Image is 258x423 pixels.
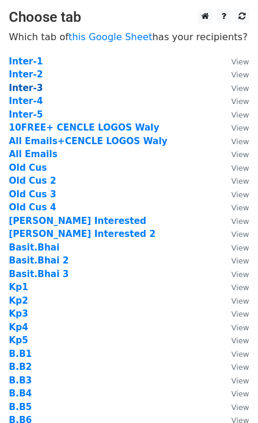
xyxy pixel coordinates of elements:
small: View [231,310,249,318]
a: View [220,295,249,306]
strong: Old Cus [9,162,47,173]
small: View [231,203,249,212]
a: View [220,136,249,147]
a: All Emails+CENCLE LOGOS Waly [9,136,168,147]
small: View [231,336,249,345]
p: Which tab of has your recipients? [9,31,249,43]
small: View [231,190,249,199]
a: View [220,69,249,80]
strong: Inter-4 [9,96,43,106]
a: View [220,255,249,266]
small: View [231,177,249,186]
a: Basit.Bhai 2 [9,255,69,266]
a: Inter-2 [9,69,43,80]
a: View [220,83,249,93]
a: B.B4 [9,388,32,399]
strong: Inter-1 [9,56,43,67]
a: Old Cus 3 [9,189,56,200]
small: View [231,363,249,372]
a: View [220,282,249,292]
a: View [220,149,249,160]
small: View [231,283,249,292]
h3: Choose tab [9,9,249,26]
a: Kp2 [9,295,28,306]
a: this Google Sheet [68,31,152,43]
small: View [231,323,249,332]
small: View [231,150,249,159]
small: View [231,84,249,93]
a: Inter-5 [9,109,43,120]
a: Kp1 [9,282,28,292]
iframe: Chat Widget [199,366,258,423]
small: View [231,123,249,132]
a: View [220,229,249,239]
a: Kp4 [9,322,28,333]
a: View [220,162,249,173]
a: View [220,322,249,333]
a: View [220,175,249,186]
a: Basit.Bhai [9,242,60,253]
small: View [231,230,249,239]
a: 10FREE+ CENCLE LOGOS Waly [9,122,159,133]
a: View [220,96,249,106]
small: View [231,57,249,66]
a: View [220,202,249,213]
small: View [231,243,249,252]
a: View [220,362,249,372]
small: View [231,97,249,106]
a: Kp5 [9,335,28,346]
small: View [231,256,249,265]
a: [PERSON_NAME] Interested [9,216,146,226]
a: View [220,122,249,133]
a: View [220,216,249,226]
a: Kp3 [9,308,28,319]
a: [PERSON_NAME] Interested 2 [9,229,156,239]
a: B.B2 [9,362,32,372]
a: View [220,56,249,67]
a: B.B5 [9,402,32,412]
strong: B.B3 [9,375,32,386]
a: View [220,335,249,346]
a: Old Cus 2 [9,175,56,186]
a: View [220,242,249,253]
a: B.B1 [9,349,32,359]
small: View [231,270,249,279]
small: View [231,70,249,79]
small: View [231,137,249,146]
a: Basit.Bhai 3 [9,269,69,279]
a: View [220,109,249,120]
a: Old Cus 4 [9,202,56,213]
a: View [220,349,249,359]
small: View [231,350,249,359]
small: View [231,297,249,305]
small: View [231,164,249,173]
a: Inter-3 [9,83,43,93]
a: All Emails [9,149,57,160]
a: View [220,189,249,200]
small: View [231,110,249,119]
small: View [231,217,249,226]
